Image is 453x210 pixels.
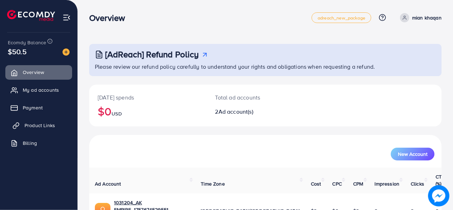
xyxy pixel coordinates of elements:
[318,16,365,20] span: adreach_new_package
[333,180,342,187] span: CPC
[215,93,286,102] p: Total ad accounts
[215,108,286,115] h2: 2
[95,62,437,71] p: Please review our refund policy carefully to understand your rights and obligations when requesti...
[63,13,71,22] img: menu
[375,180,400,187] span: Impression
[436,173,445,187] span: CTR (%)
[98,93,198,102] p: [DATE] spends
[311,180,321,187] span: Cost
[23,140,37,147] span: Billing
[219,108,253,115] span: Ad account(s)
[5,101,72,115] a: Payment
[398,152,427,157] span: New Account
[63,49,70,56] img: image
[412,13,442,22] p: mian khaqan
[98,104,198,118] h2: $0
[23,86,59,93] span: My ad accounts
[397,13,442,22] a: mian khaqan
[23,69,44,76] span: Overview
[312,12,371,23] a: adreach_new_package
[5,118,72,132] a: Product Links
[8,39,46,46] span: Ecomdy Balance
[5,65,72,79] a: Overview
[428,185,449,206] img: image
[353,180,363,187] span: CPM
[8,46,27,57] span: $50.5
[201,180,225,187] span: Time Zone
[112,110,122,117] span: USD
[5,136,72,150] a: Billing
[89,13,131,23] h3: Overview
[105,49,199,59] h3: [AdReach] Refund Policy
[391,148,435,160] button: New Account
[411,180,424,187] span: Clicks
[25,122,55,129] span: Product Links
[23,104,43,111] span: Payment
[5,83,72,97] a: My ad accounts
[95,180,121,187] span: Ad Account
[7,10,55,21] img: logo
